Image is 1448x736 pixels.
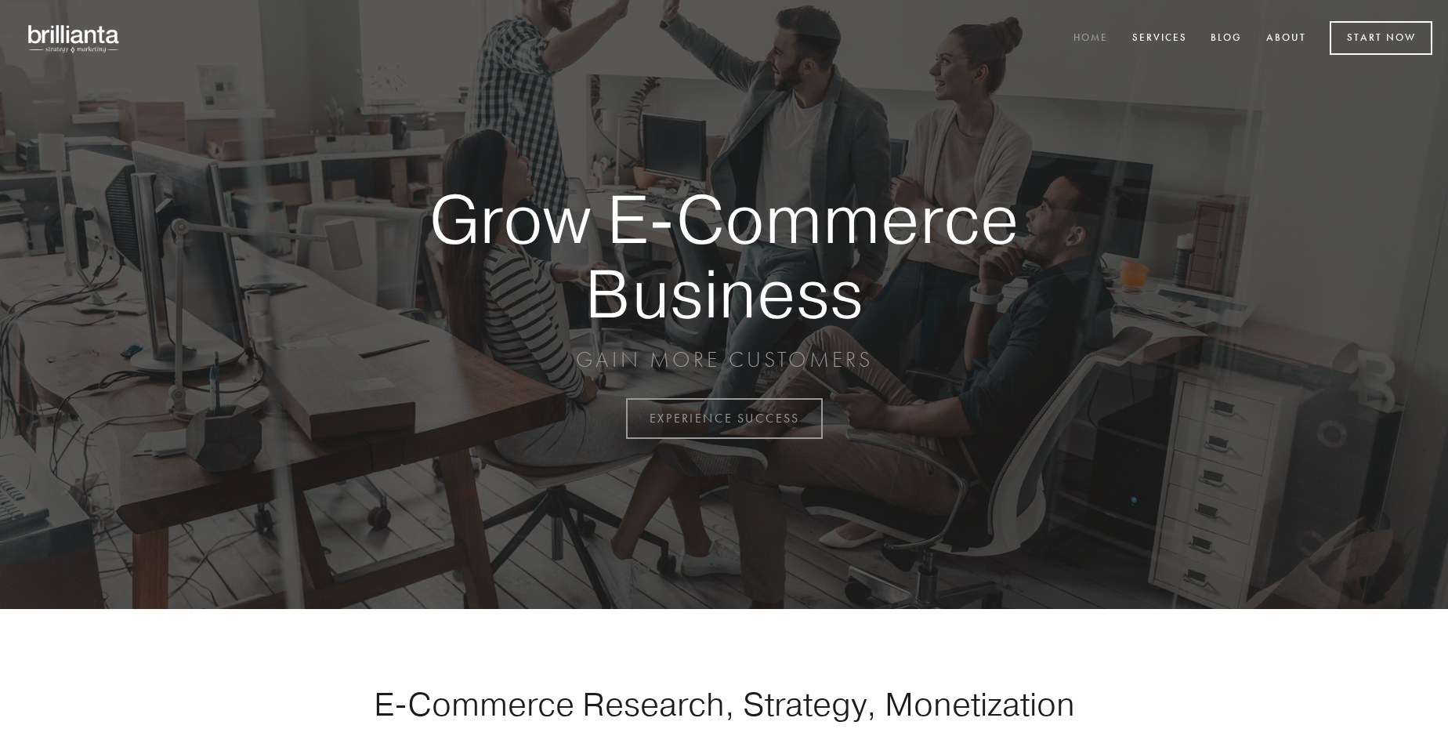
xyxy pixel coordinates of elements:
a: Blog [1200,26,1252,52]
strong: Grow E-Commerce Business [375,182,1073,330]
h1: E-Commerce Research, Strategy, Monetization [324,684,1124,723]
a: Home [1063,26,1118,52]
a: Services [1122,26,1197,52]
a: About [1256,26,1316,52]
a: Start Now [1330,21,1432,55]
p: GAIN MORE CUSTOMERS [375,346,1073,374]
img: brillianta - research, strategy, marketing [16,16,133,61]
a: EXPERIENCE SUCCESS [626,398,823,439]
